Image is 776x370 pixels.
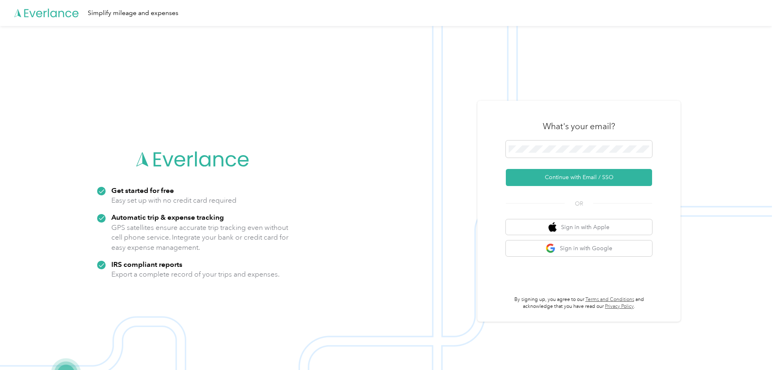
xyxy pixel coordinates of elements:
[111,260,182,268] strong: IRS compliant reports
[506,296,652,310] p: By signing up, you agree to our and acknowledge that you have read our .
[88,8,178,18] div: Simplify mileage and expenses
[543,121,615,132] h3: What's your email?
[506,240,652,256] button: google logoSign in with Google
[585,296,634,303] a: Terms and Conditions
[506,219,652,235] button: apple logoSign in with Apple
[111,269,280,279] p: Export a complete record of your trips and expenses.
[111,186,174,195] strong: Get started for free
[565,199,593,208] span: OR
[111,213,224,221] strong: Automatic trip & expense tracking
[111,195,236,206] p: Easy set up with no credit card required
[605,303,634,309] a: Privacy Policy
[111,223,289,253] p: GPS satellites ensure accurate trip tracking even without cell phone service. Integrate your bank...
[506,169,652,186] button: Continue with Email / SSO
[546,243,556,253] img: google logo
[548,222,557,232] img: apple logo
